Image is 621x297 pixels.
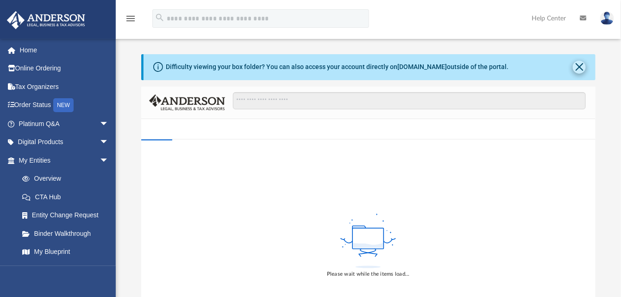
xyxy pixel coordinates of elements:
[233,92,585,110] input: Search files and folders
[125,13,136,24] i: menu
[6,96,123,115] a: Order StatusNEW
[6,59,123,78] a: Online Ordering
[6,151,123,170] a: My Entitiesarrow_drop_down
[13,188,123,206] a: CTA Hub
[13,261,123,279] a: Tax Due Dates
[53,98,74,112] div: NEW
[13,170,123,188] a: Overview
[398,63,447,70] a: [DOMAIN_NAME]
[6,77,123,96] a: Tax Organizers
[6,41,123,59] a: Home
[13,224,123,243] a: Binder Walkthrough
[155,13,165,23] i: search
[6,114,123,133] a: Platinum Q&Aarrow_drop_down
[166,62,509,72] div: Difficulty viewing your box folder? You can also access your account directly on outside of the p...
[600,12,614,25] img: User Pic
[4,11,88,29] img: Anderson Advisors Platinum Portal
[327,270,410,278] div: Please wait while the items load...
[6,133,123,152] a: Digital Productsarrow_drop_down
[125,18,136,24] a: menu
[100,151,118,170] span: arrow_drop_down
[100,133,118,152] span: arrow_drop_down
[573,61,586,74] button: Close
[13,206,123,225] a: Entity Change Request
[100,114,118,133] span: arrow_drop_down
[13,243,118,261] a: My Blueprint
